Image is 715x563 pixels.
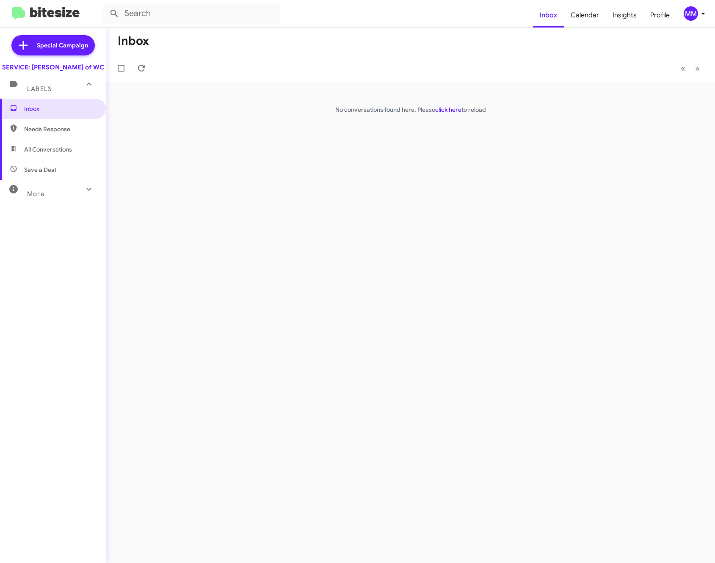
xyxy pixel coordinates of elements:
span: Special Campaign [37,41,88,50]
h1: Inbox [118,34,149,48]
span: « [681,63,685,74]
button: Next [690,60,705,77]
span: Save a Deal [24,166,56,174]
span: » [695,63,700,74]
a: Special Campaign [11,35,95,55]
span: All Conversations [24,145,72,154]
a: Profile [643,3,676,28]
div: SERVICE: [PERSON_NAME] of WC [2,63,104,72]
div: MM [684,6,698,21]
a: Insights [606,3,643,28]
button: MM [676,6,706,21]
span: Labels [27,85,52,93]
a: Inbox [533,3,564,28]
nav: Page navigation example [676,60,705,77]
span: More [27,190,44,198]
button: Previous [676,60,690,77]
a: Calendar [564,3,606,28]
span: Needs Response [24,125,96,133]
p: No conversations found here. Please to reload [106,105,715,114]
span: Inbox [24,105,96,113]
a: click here [435,106,461,113]
input: Search [102,3,280,24]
